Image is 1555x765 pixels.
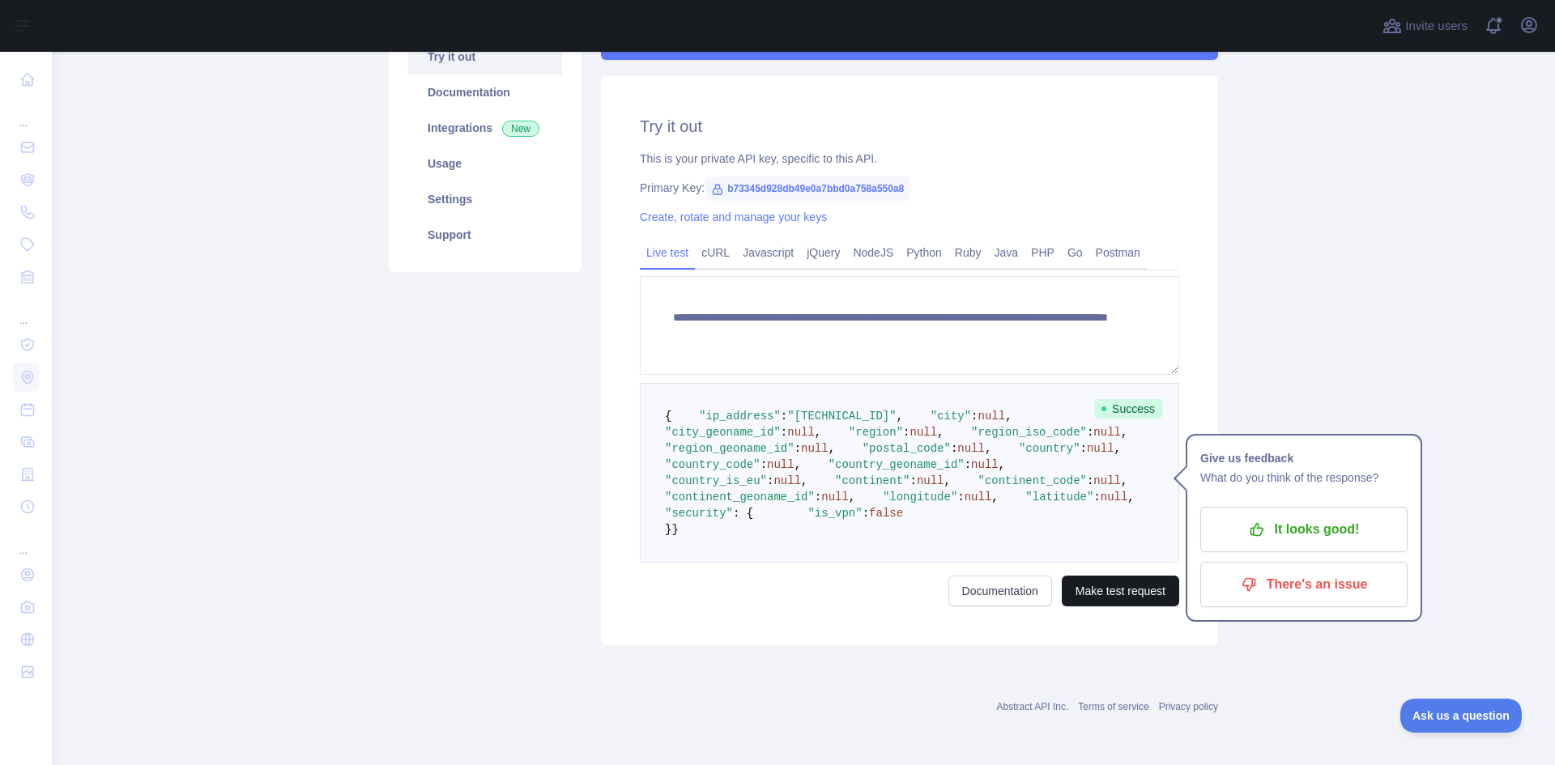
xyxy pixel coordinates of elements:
span: , [999,458,1005,471]
a: Support [408,217,562,253]
h1: Give us feedback [1200,448,1408,468]
a: Python [900,240,948,266]
span: null [978,410,1006,423]
div: Primary Key: [640,180,1179,196]
a: Documentation [948,576,1052,606]
span: : [957,491,964,504]
span: "country_geoname_id" [829,458,965,471]
span: : [1087,474,1093,487]
span: "city" [931,410,971,423]
span: : [795,442,801,455]
span: , [1121,426,1127,439]
span: null [965,491,992,504]
div: This is your private API key, specific to this API. [640,151,1179,167]
a: Documentation [408,74,562,110]
a: Abstract API Inc. [997,701,1069,712]
p: There's an issue [1212,571,1395,598]
button: Invite users [1379,13,1471,39]
span: null [917,474,944,487]
p: What do you think of the response? [1200,468,1408,487]
span: { [665,410,671,423]
span: : [760,458,767,471]
span: "continent_code" [978,474,1087,487]
a: Settings [408,181,562,217]
span: : [965,458,971,471]
span: "[TECHNICAL_ID]" [787,410,896,423]
span: Invite users [1405,17,1468,36]
a: Create, rotate and manage your keys [640,210,827,223]
span: null [971,458,999,471]
span: , [815,426,821,439]
span: : [781,410,787,423]
a: Postman [1089,240,1147,266]
a: Try it out [408,39,562,74]
span: null [1087,442,1114,455]
span: , [1127,491,1134,504]
div: ... [13,97,39,130]
span: null [1101,491,1128,504]
span: null [957,442,985,455]
a: Integrations New [408,110,562,146]
span: false [869,507,903,520]
a: Ruby [948,240,988,266]
span: , [937,426,944,439]
span: , [1121,474,1127,487]
span: New [502,121,539,137]
span: "postal_code" [863,442,951,455]
span: null [821,491,849,504]
span: "is_vpn" [807,507,862,520]
span: "region_iso_code" [971,426,1087,439]
span: "longitude" [883,491,957,504]
span: : [815,491,821,504]
span: : [863,507,869,520]
span: "continent_geoname_id" [665,491,815,504]
span: b73345d928db49e0a7bbd0a758a550a8 [705,176,910,201]
span: "ip_address" [699,410,781,423]
span: "latitude" [1025,491,1093,504]
span: Success [1094,399,1163,419]
span: null [910,426,937,439]
span: } [671,523,678,536]
span: , [944,474,951,487]
a: NodeJS [846,240,900,266]
a: cURL [695,240,736,266]
span: "region_geoname_id" [665,442,795,455]
span: , [849,491,855,504]
iframe: Toggle Customer Support [1400,699,1523,733]
span: : [1093,491,1100,504]
span: "city_geoname_id" [665,426,781,439]
span: null [773,474,801,487]
span: null [1093,474,1121,487]
a: Privacy policy [1159,701,1218,712]
span: : [910,474,916,487]
span: : [767,474,773,487]
button: It looks good! [1200,507,1408,552]
a: Terms of service [1078,701,1148,712]
span: , [795,458,801,471]
span: , [991,491,998,504]
a: Java [988,240,1025,266]
a: jQuery [800,240,846,266]
span: : [951,442,957,455]
span: "country_code" [665,458,760,471]
span: null [801,442,829,455]
span: null [1093,426,1121,439]
a: PHP [1025,240,1061,266]
span: , [1005,410,1012,423]
p: It looks good! [1212,516,1395,543]
button: There's an issue [1200,562,1408,607]
h2: Try it out [640,115,1179,138]
span: } [665,523,671,536]
span: : [903,426,910,439]
span: : [1080,442,1087,455]
span: , [801,474,807,487]
span: , [829,442,835,455]
span: "country" [1019,442,1080,455]
span: "continent" [835,474,910,487]
span: null [767,458,795,471]
a: Live test [640,240,695,266]
span: : [971,410,978,423]
span: : [1087,426,1093,439]
span: null [787,426,815,439]
span: , [985,442,991,455]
